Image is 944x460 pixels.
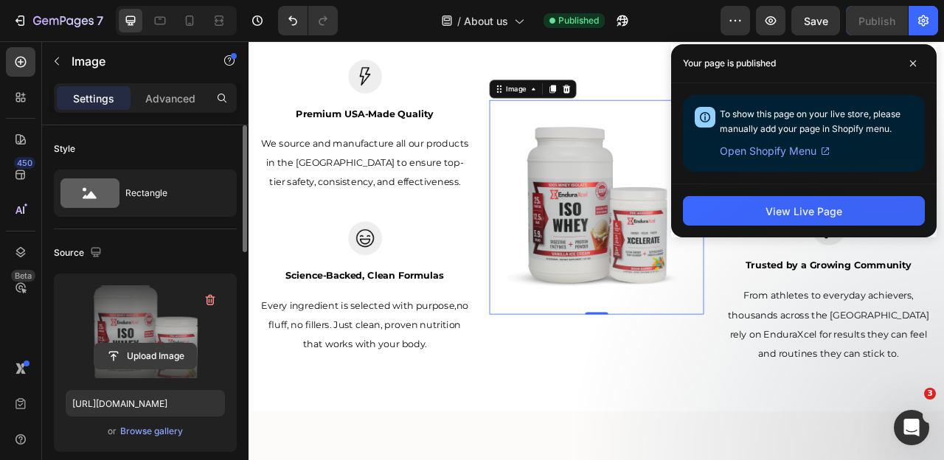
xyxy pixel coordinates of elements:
[610,316,866,404] span: From athletes to everyday achievers, thousands across the [GEOGRAPHIC_DATA] rely on EnduraXcel fo...
[558,14,599,27] span: Published
[54,243,105,263] div: Source
[14,157,35,169] div: 450
[145,91,195,106] p: Advanced
[108,422,117,440] span: or
[650,72,825,86] span: Designed for Real Lifestyles
[72,52,197,70] p: Image
[119,424,184,439] button: Browse gallery
[457,13,461,29] span: /
[791,6,840,35] button: Save
[125,176,215,210] div: Rectangle
[894,410,929,445] iframe: Intercom live chat
[120,425,183,438] div: Browse gallery
[94,343,197,369] button: Upload Image
[858,13,895,29] div: Publish
[6,6,110,35] button: 7
[720,108,900,134] span: To show this page on your live store, please manually add your page in Shopify menu.
[766,203,842,219] div: View Live Page
[720,142,816,160] span: Open Shopify Menu
[249,41,944,460] iframe: Design area
[73,91,114,106] p: Settings
[324,54,356,67] div: Image
[54,142,75,156] div: Style
[66,390,225,417] input: https://example.com/image.jpg
[605,111,870,174] span: Whether you're training hard, working long hours, or starting fresh, our products fit easily into...
[97,12,103,29] p: 7
[11,270,35,282] div: Beta
[804,15,828,27] span: Save
[632,278,844,292] span: Trusted by a Growing Community
[464,13,508,29] span: About us
[306,74,579,347] img: gempages_548118457799934856-01c09361-a64d-4cda-9cfc-b1342a9bee64.png
[846,6,908,35] button: Publish
[683,196,925,226] button: View Live Page
[278,6,338,35] div: Undo/Redo
[683,56,776,71] p: Your page is published
[924,388,936,400] span: 3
